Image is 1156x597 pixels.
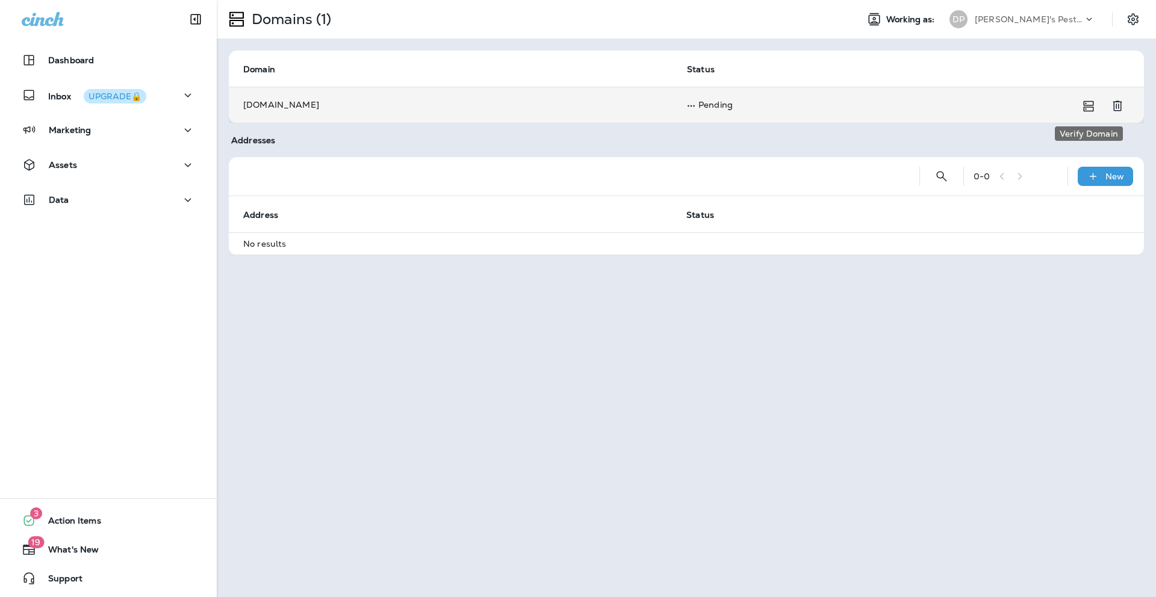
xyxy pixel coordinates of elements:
div: UPGRADE🔒 [89,92,141,101]
p: Domains (1) [247,10,332,28]
span: What's New [36,545,99,559]
span: Status [686,210,714,220]
button: Search Addresses [930,164,954,188]
p: Assets [49,160,77,170]
button: Settings [1122,8,1144,30]
span: Addresses [231,135,275,146]
span: Status [686,209,730,220]
span: Status [687,64,715,75]
span: Address [243,210,278,220]
p: [PERSON_NAME]'s Pest Control [975,14,1083,24]
button: 3Action Items [12,509,205,533]
button: Collapse Sidebar [179,7,213,31]
p: Inbox [48,89,146,102]
p: Dashboard [48,55,94,65]
td: Pending [673,87,1115,123]
span: Working as: [886,14,937,25]
button: InboxUPGRADE🔒 [12,83,205,107]
button: Dashboard [12,48,205,72]
td: No results [229,232,1144,255]
td: [DOMAIN_NAME] [229,87,673,123]
div: Verify Domain [1055,126,1123,141]
span: Domain [243,64,291,75]
p: Data [49,195,69,205]
span: 3 [30,507,42,519]
button: UPGRADE🔒 [84,89,146,104]
button: Support [12,566,205,590]
button: Marketing [12,118,205,142]
p: New [1105,172,1124,181]
span: Support [36,574,82,588]
span: Domain [243,64,275,75]
p: Marketing [49,125,91,135]
span: Action Items [36,516,101,530]
span: Address [243,209,294,220]
button: Assets [12,153,205,177]
span: Status [687,64,730,75]
button: 19What's New [12,537,205,561]
div: DP [949,10,968,28]
div: 0 - 0 [974,172,990,181]
button: Data [12,188,205,212]
button: Remove Domain [1105,94,1130,118]
span: 19 [28,536,44,548]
